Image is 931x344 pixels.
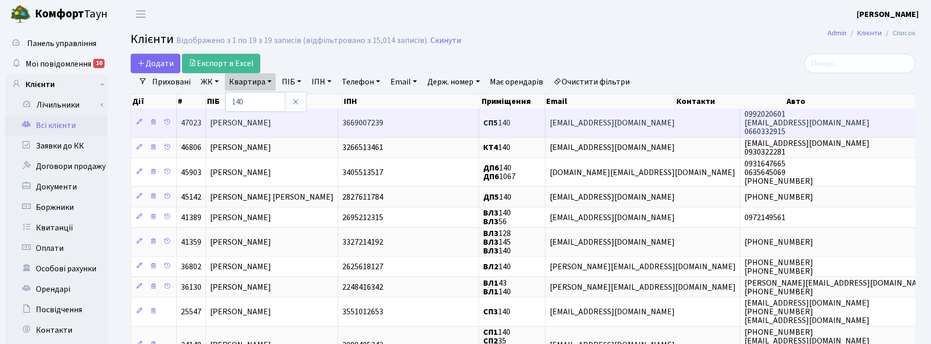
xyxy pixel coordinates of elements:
span: 2248416342 [342,282,383,293]
b: ДП5 [483,191,499,203]
a: Панель управління [5,33,108,54]
span: 43 140 [483,277,511,297]
a: Документи [5,177,108,197]
span: 36802 [181,261,201,272]
b: Комфорт [35,6,84,22]
span: 2827611784 [342,191,383,203]
span: 140 56 [483,207,511,227]
span: [EMAIL_ADDRESS][DOMAIN_NAME] [550,142,675,154]
b: СП1 [483,327,498,338]
a: Квартира [225,73,276,91]
span: 2625618127 [342,261,383,272]
span: 46806 [181,142,201,154]
span: [PERSON_NAME][EMAIL_ADDRESS][DOMAIN_NAME] [550,282,736,293]
a: Заявки до КК [5,136,108,156]
th: Приміщення [481,94,546,109]
a: Посвідчення [5,299,108,320]
input: Пошук... [804,54,916,73]
b: ДП6 [483,162,499,174]
a: Клієнти [857,28,882,38]
th: # [177,94,206,109]
span: [EMAIL_ADDRESS][DOMAIN_NAME] [550,236,675,248]
a: Телефон [338,73,384,91]
span: 45142 [181,191,201,203]
a: Договори продажу [5,156,108,177]
a: Лічильники [12,95,108,115]
nav: breadcrumb [812,23,931,44]
span: [EMAIL_ADDRESS][DOMAIN_NAME] [PHONE_NUMBER] [EMAIL_ADDRESS][DOMAIN_NAME] [744,297,870,326]
span: 3327214192 [342,236,383,248]
th: ІПН [343,94,481,109]
span: 0931647665 0635645069 [PHONE_NUMBER] [744,158,813,187]
span: 140 1067 [483,162,515,182]
span: [EMAIL_ADDRESS][DOMAIN_NAME] 0930322281 [744,138,870,158]
th: ПІБ [206,94,343,109]
th: Email [545,94,675,109]
a: Очистити фільтри [550,73,634,91]
span: 140 [483,142,510,154]
b: ВЛ3 [483,245,499,256]
a: Скинути [430,36,461,46]
a: ІПН [307,73,336,91]
span: [PHONE_NUMBER] [PHONE_NUMBER] [744,257,813,277]
div: Відображено з 1 по 19 з 19 записів (відфільтровано з 15,014 записів). [176,36,428,46]
span: Панель управління [27,38,96,49]
a: ЖК [197,73,223,91]
span: [PERSON_NAME] [210,142,271,154]
a: Квитанції [5,218,108,238]
b: СП5 [483,117,498,128]
a: Admin [827,28,846,38]
a: Приховані [148,73,195,91]
b: ВЛ3 [483,216,499,227]
span: [PERSON_NAME] [210,167,271,178]
a: Контакти [5,320,108,340]
span: [EMAIL_ADDRESS][DOMAIN_NAME] [550,191,675,203]
button: Переключити навігацію [128,6,154,23]
span: [PERSON_NAME] [210,282,271,293]
a: Має орендарів [486,73,548,91]
a: Email [386,73,421,91]
span: [PERSON_NAME] [PERSON_NAME] [210,191,334,203]
a: ПІБ [278,73,305,91]
span: 140 [483,261,511,272]
span: 0972149561 [744,212,785,223]
b: ВЛ1 [483,286,499,297]
b: ВЛ2 [483,261,499,272]
th: Контакти [675,94,786,109]
span: 45903 [181,167,201,178]
span: [EMAIL_ADDRESS][DOMAIN_NAME] [550,212,675,223]
span: 41389 [181,212,201,223]
a: [PERSON_NAME] [857,8,919,20]
a: Держ. номер [423,73,484,91]
th: Дії [131,94,177,109]
b: ВЛ1 [483,277,499,289]
span: Клієнти [131,30,174,48]
span: [DOMAIN_NAME][EMAIL_ADDRESS][DOMAIN_NAME] [550,167,735,178]
span: 25547 [181,306,201,317]
b: КТ4 [483,142,498,154]
a: Всі клієнти [5,115,108,136]
span: Мої повідомлення [26,58,91,70]
span: 3266513461 [342,142,383,154]
div: 10 [93,59,105,68]
span: 0992020601 [EMAIL_ADDRESS][DOMAIN_NAME] 0660332915 [744,109,870,137]
span: [PHONE_NUMBER] [744,236,813,248]
span: [PERSON_NAME] [210,306,271,317]
span: 140 [483,117,510,128]
b: ВЛ3 [483,207,499,219]
span: 36130 [181,282,201,293]
span: 47023 [181,117,201,128]
span: [EMAIL_ADDRESS][DOMAIN_NAME] [550,117,675,128]
a: Оплати [5,238,108,259]
span: [PERSON_NAME] [210,117,271,128]
a: Експорт в Excel [182,54,260,73]
span: 2695212315 [342,212,383,223]
span: 140 [483,191,511,203]
span: 3551012653 [342,306,383,317]
span: 128 145 140 [483,228,511,256]
img: logo.png [10,4,31,25]
b: ДП6 [483,171,499,182]
span: [PHONE_NUMBER] [744,191,813,203]
a: Боржники [5,197,108,218]
span: [PERSON_NAME] [210,212,271,223]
